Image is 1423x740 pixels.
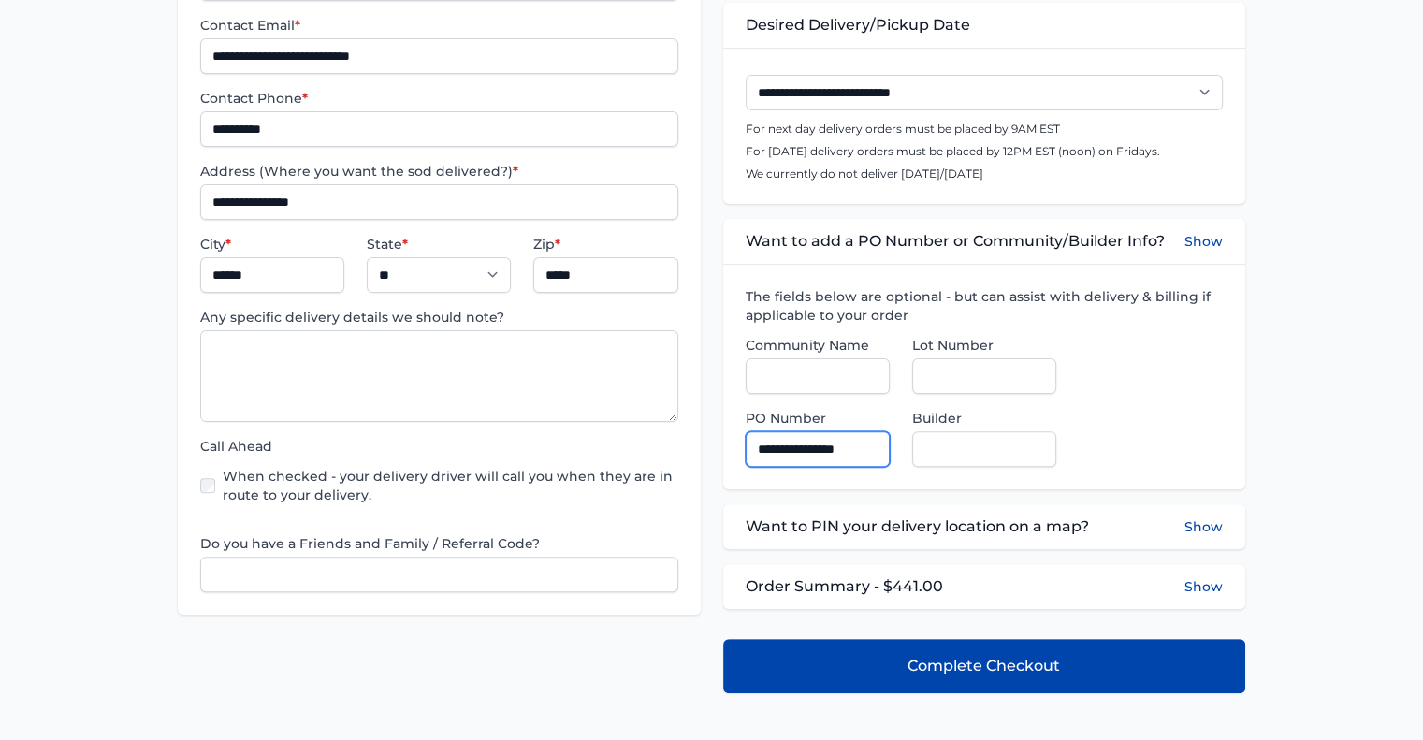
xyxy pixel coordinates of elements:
label: Builder [912,409,1056,428]
label: Do you have a Friends and Family / Referral Code? [200,534,677,553]
span: Complete Checkout [908,655,1060,677]
label: The fields below are optional - but can assist with delivery & billing if applicable to your order [746,287,1223,325]
span: Order Summary - $441.00 [746,575,943,598]
p: For next day delivery orders must be placed by 9AM EST [746,122,1223,137]
button: Show [1184,230,1223,253]
span: Want to add a PO Number or Community/Builder Info? [746,230,1165,253]
label: PO Number [746,409,890,428]
label: State [367,235,511,254]
label: City [200,235,344,254]
p: We currently do not deliver [DATE]/[DATE] [746,167,1223,181]
label: Lot Number [912,336,1056,355]
label: When checked - your delivery driver will call you when they are in route to your delivery. [223,467,677,504]
label: Call Ahead [200,437,677,456]
div: Desired Delivery/Pickup Date [723,3,1245,48]
label: Any specific delivery details we should note? [200,308,677,326]
label: Zip [533,235,677,254]
label: Community Name [746,336,890,355]
button: Show [1184,515,1223,538]
label: Contact Phone [200,89,677,108]
button: Show [1184,577,1223,596]
button: Complete Checkout [723,639,1245,693]
span: Want to PIN your delivery location on a map? [746,515,1089,538]
label: Contact Email [200,16,677,35]
label: Address (Where you want the sod delivered?) [200,162,677,181]
p: For [DATE] delivery orders must be placed by 12PM EST (noon) on Fridays. [746,144,1223,159]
